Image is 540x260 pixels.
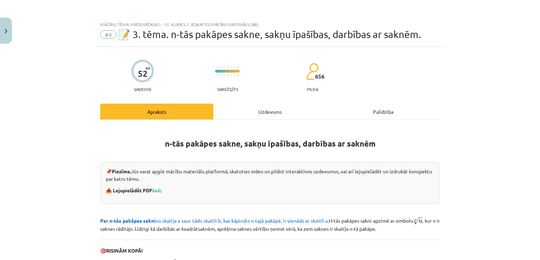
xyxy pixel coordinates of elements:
[152,187,162,193] a: šeit.
[118,29,421,40] span: 📝 3. tēma. n-tās pakāpes sakne, sakņu īpašības, darbības ar saknēm.
[307,87,318,92] p: pilda
[100,22,440,27] div: Mācību tēma: Matemātikas i - 12. klases 1. ieskaites mācību materiāls (ab)
[138,69,148,79] div: 52
[213,104,327,119] div: Uzdevums
[234,66,235,68] img: icon-short-line-57e1e144782c952c97e751825c79c345078a6d821885a25fce030b3d8c18986b.svg
[217,87,238,92] p: Sarežģīts
[106,187,163,193] strong: 📥 Lejupielādēt PDF
[100,247,440,254] p: 🎯
[315,73,324,80] span: 656
[220,74,221,76] img: icon-short-line-57e1e144782c952c97e751825c79c345078a6d821885a25fce030b3d8c18986b.svg
[100,217,155,224] b: Par n-tās pakāpes sakni
[234,74,235,76] img: icon-short-line-57e1e144782c952c97e751825c79c345078a6d821885a25fce030b3d8c18986b.svg
[100,216,440,233] p: N-tās pakāpes sakni apzīmē ar simbolu , kur n ir saknes rādītājs. Līdzīgi kā darbībās ar kvadrāts...
[100,104,213,119] div: Apraksts
[238,74,238,76] img: icon-short-line-57e1e144782c952c97e751825c79c345078a6d821885a25fce030b3d8c18986b.svg
[419,219,422,223] span: a
[112,168,131,174] strong: Piezīme.
[227,66,228,68] img: icon-short-line-57e1e144782c952c97e751825c79c345078a6d821885a25fce030b3d8c18986b.svg
[100,30,116,39] span: #4
[146,66,150,70] span: XP
[131,87,154,92] p: Saņemsi
[5,29,7,33] img: icon-close-lesson-0947bae3869378f0d4975bcd49f059093ad1ed9edebbc8119c70593378902aed.svg
[306,63,319,80] img: students-c634bb4e5e11cddfef0936a35e636f08e4e9abd3cc4e673bd6f9a4125e45ecb1.svg
[106,168,434,182] p: 📌 Jūs varat apgūt mācību materiālu platformā, skatoties video un pildot interaktīvos uzdevumus, v...
[413,217,419,225] span: √
[100,217,329,224] span: no skaitļa a sauc tādu skaitli b, kas kāpināts n-tajā pakāpē, ir vienāds ar skaitli a.
[220,66,221,68] img: icon-short-line-57e1e144782c952c97e751825c79c345078a6d821885a25fce030b3d8c18986b.svg
[106,247,143,254] b: RISINĀM KOPĀ!
[327,104,440,119] div: Palīdzība
[238,66,238,68] img: icon-short-line-57e1e144782c952c97e751825c79c345078a6d821885a25fce030b3d8c18986b.svg
[227,74,228,76] img: icon-short-line-57e1e144782c952c97e751825c79c345078a6d821885a25fce030b3d8c18986b.svg
[165,138,375,149] strong: n-tās pakāpes sakne, sakņu īpašības, darbības ar saknēm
